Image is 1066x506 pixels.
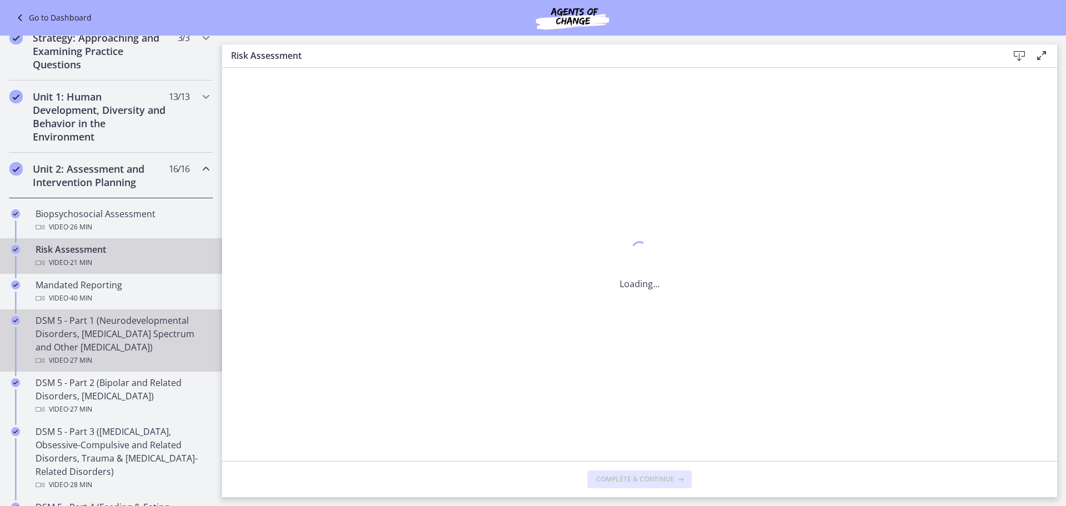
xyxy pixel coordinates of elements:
[9,162,23,176] i: Completed
[169,162,189,176] span: 16 / 16
[36,376,209,416] div: DSM 5 - Part 2 (Bipolar and Related Disorders, [MEDICAL_DATA])
[36,292,209,305] div: Video
[68,403,92,416] span: · 27 min
[68,221,92,234] span: · 26 min
[11,427,20,436] i: Completed
[11,245,20,254] i: Completed
[36,278,209,305] div: Mandated Reporting
[11,209,20,218] i: Completed
[68,354,92,367] span: · 27 min
[587,470,692,488] button: Complete & continue
[36,243,209,269] div: Risk Assessment
[13,11,92,24] a: Go to Dashboard
[33,162,168,189] h2: Unit 2: Assessment and Intervention Planning
[506,4,639,31] img: Agents of Change
[36,425,209,492] div: DSM 5 - Part 3 ([MEDICAL_DATA], Obsessive-Compulsive and Related Disorders, Trauma & [MEDICAL_DAT...
[36,314,209,367] div: DSM 5 - Part 1 (Neurodevelopmental Disorders, [MEDICAL_DATA] Spectrum and Other [MEDICAL_DATA])
[36,403,209,416] div: Video
[9,31,23,44] i: Completed
[9,90,23,103] i: Completed
[68,478,92,492] span: · 28 min
[11,378,20,387] i: Completed
[620,277,660,290] p: Loading...
[36,221,209,234] div: Video
[596,475,674,484] span: Complete & continue
[36,207,209,234] div: Biopsychosocial Assessment
[68,256,92,269] span: · 21 min
[36,478,209,492] div: Video
[33,31,168,71] h2: Strategy: Approaching and Examining Practice Questions
[11,280,20,289] i: Completed
[33,90,168,143] h2: Unit 1: Human Development, Diversity and Behavior in the Environment
[68,292,92,305] span: · 40 min
[11,316,20,325] i: Completed
[169,90,189,103] span: 13 / 13
[231,49,990,62] h3: Risk Assessment
[178,31,189,44] span: 3 / 3
[36,256,209,269] div: Video
[36,354,209,367] div: Video
[620,238,660,264] div: 1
